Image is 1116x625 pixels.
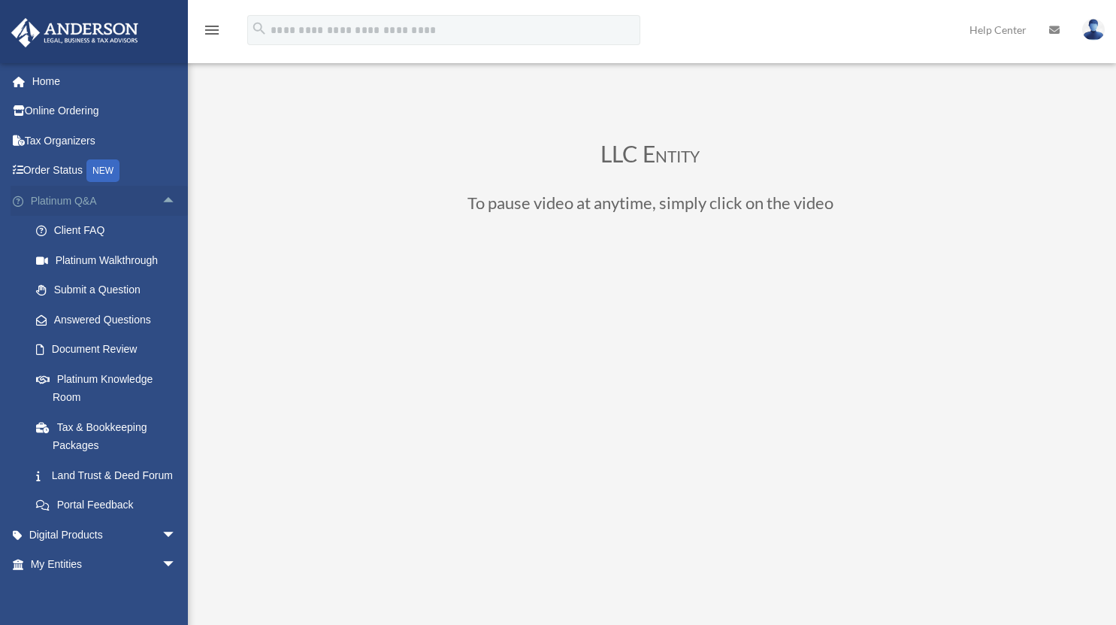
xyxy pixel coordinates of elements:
[21,460,199,490] a: Land Trust & Deed Forum
[11,126,199,156] a: Tax Organizers
[11,156,199,187] a: Order StatusNEW
[21,216,199,246] a: Client FAQ
[203,26,221,39] a: menu
[251,20,268,37] i: search
[7,18,143,47] img: Anderson Advisors Platinum Portal
[11,96,199,126] a: Online Ordering
[162,550,192,581] span: arrow_drop_down
[162,520,192,551] span: arrow_drop_down
[1082,19,1105,41] img: User Pic
[244,142,1056,172] h3: LLC Entity
[11,66,199,96] a: Home
[21,364,199,412] a: Platinum Knowledge Room
[203,21,221,39] i: menu
[21,335,199,365] a: Document Review
[21,412,199,460] a: Tax & Bookkeeping Packages
[11,186,199,216] a: Platinum Q&Aarrow_drop_up
[21,305,199,335] a: Answered Questions
[21,275,199,305] a: Submit a Question
[11,520,199,550] a: Digital Productsarrow_drop_down
[86,159,119,182] div: NEW
[162,186,192,217] span: arrow_drop_up
[21,245,199,275] a: Platinum Walkthrough
[21,490,199,520] a: Portal Feedback
[11,550,199,580] a: My Entitiesarrow_drop_down
[244,195,1056,219] h3: To pause video at anytime, simply click on the video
